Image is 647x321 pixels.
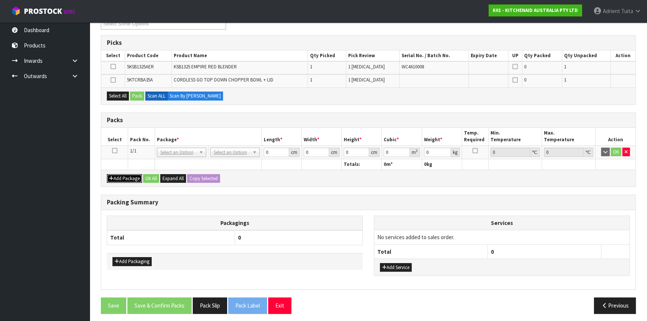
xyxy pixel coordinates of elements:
[308,50,346,61] th: Qty Picked
[382,159,422,170] th: m³
[238,234,241,241] span: 0
[193,297,227,314] button: Pack Slip
[107,199,630,206] h3: Packing Summary
[595,128,635,145] th: Action
[289,148,300,157] div: cm
[342,128,382,145] th: Height
[342,159,382,170] th: Totals:
[369,148,380,157] div: cm
[160,148,196,157] span: Select an Option
[127,64,154,70] span: 5KSB1325AER
[107,216,363,230] th: Packagings
[468,50,508,61] th: Expiry Date
[530,148,540,157] div: ℃
[143,174,159,183] button: Ok All
[155,128,261,145] th: Package
[11,6,21,16] img: cube-alt.png
[422,128,462,145] th: Weight
[524,77,526,83] span: 0
[524,64,526,70] span: 0
[301,128,341,145] th: Width
[228,297,267,314] button: Pack Label
[107,174,142,183] button: Add Package
[24,6,62,16] span: ProStock
[128,128,155,145] th: Pack No.
[399,50,468,61] th: Serial No. / Batch No.
[410,148,420,157] div: m
[145,92,168,101] label: Scan ALL
[160,174,186,183] button: Expand All
[107,230,235,245] th: Total
[402,64,424,70] span: WC4610008
[127,297,192,314] button: Save & Confirm Packs
[562,50,611,61] th: Qty Unpacked
[112,257,152,266] button: Add Packaging
[174,77,273,83] span: CORDLESS GO TOP DOWN CHOPPER BOWL + LID
[101,128,128,145] th: Select
[422,159,462,170] th: kg
[261,128,301,145] th: Length
[583,148,593,157] div: ℃
[508,50,522,61] th: UP
[493,7,578,13] strong: K01 - KITCHENAID AUSTRALIA PTY LTD
[611,148,621,157] button: OK
[101,50,125,61] th: Select
[489,128,542,145] th: Min. Temperature
[107,117,630,124] h3: Packs
[162,175,184,182] span: Expand All
[125,50,172,61] th: Product Code
[451,148,460,157] div: kg
[462,128,489,145] th: Temp. Required
[127,77,153,83] span: 5KTCRBA35A
[167,92,223,101] label: Scan By [PERSON_NAME]
[424,161,427,167] span: 0
[310,77,312,83] span: 1
[611,50,635,61] th: Action
[384,161,386,167] span: 0
[489,4,582,16] a: K01 - KITCHENAID AUSTRALIA PTY LTD
[346,50,399,61] th: Pick Review
[214,148,250,157] span: Select an Option
[329,148,340,157] div: cm
[374,244,488,259] th: Total
[594,297,636,314] button: Previous
[268,297,291,314] button: Exit
[348,77,385,83] span: 1 [MEDICAL_DATA]
[187,174,220,183] button: Copy Selected
[522,50,562,61] th: Qty Packed
[564,77,566,83] span: 1
[382,128,422,145] th: Cubic
[542,128,595,145] th: Max. Temperature
[416,148,418,153] sup: 3
[491,248,494,255] span: 0
[174,64,237,70] span: KSB1325 EMPIRE RED BLENDER
[603,7,620,15] span: Adrient
[374,230,629,244] td: No services added to sales order.
[348,64,385,70] span: 1 [MEDICAL_DATA]
[107,39,630,46] h3: Picks
[130,148,136,154] span: 1/1
[621,7,633,15] span: Tuita
[171,50,308,61] th: Product Name
[130,92,144,101] button: Pack
[101,2,636,319] span: Pack
[380,263,412,272] button: Add Service
[374,216,629,230] th: Services
[64,8,75,15] small: WMS
[564,64,566,70] span: 1
[310,64,312,70] span: 1
[107,92,129,101] button: Select All
[101,297,126,314] button: Save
